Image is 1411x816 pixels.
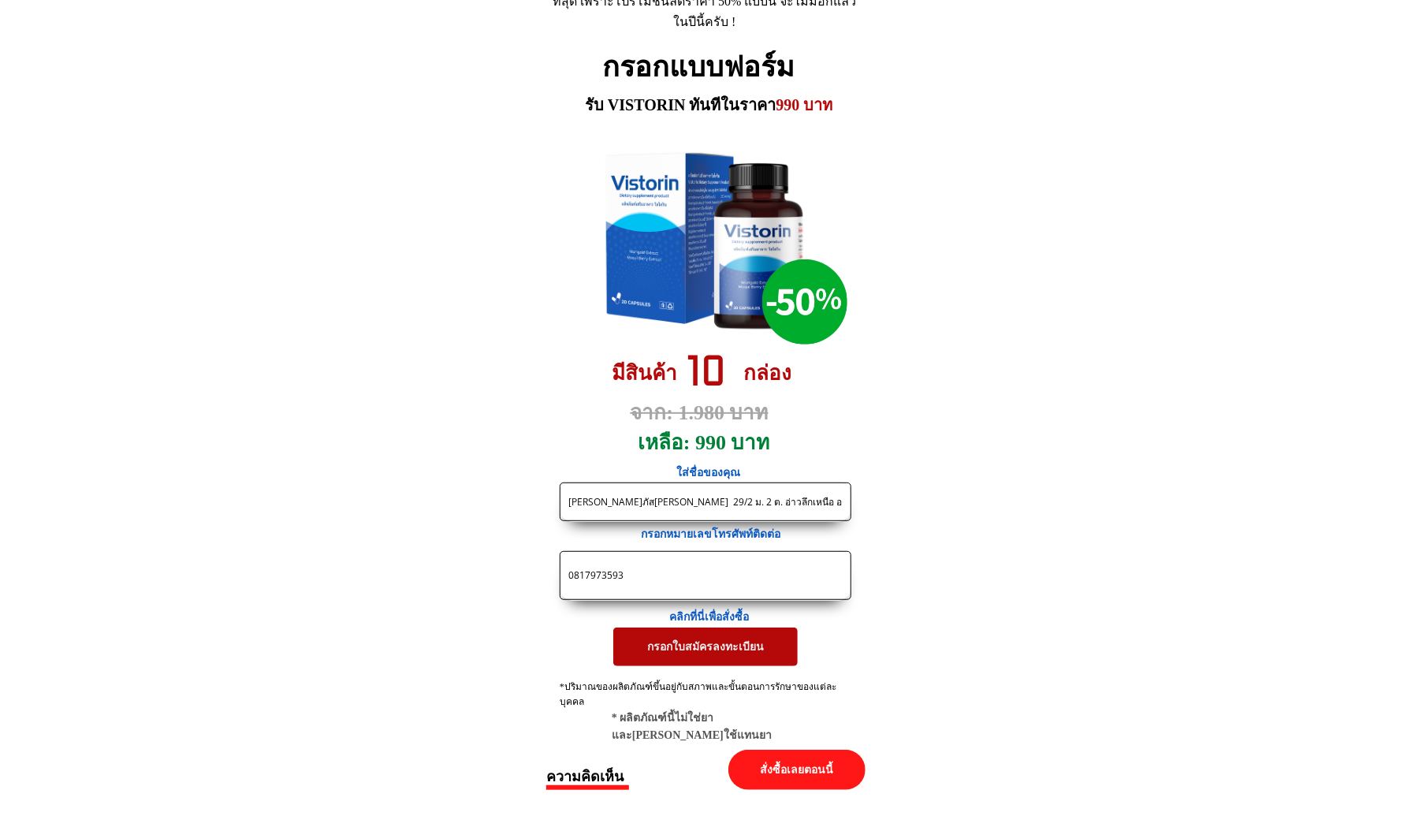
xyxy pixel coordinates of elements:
span: 990 บาท [776,96,833,114]
span: ใส่ชื่อของคุณ [677,467,741,479]
h2: กรอกแบบฟอร์ม [603,45,809,91]
input: เบอร์โทรศัพท์ [564,552,847,599]
h3: มีสินค้า กล่อง [612,357,810,390]
div: * ผลิตภัณฑ์นี้ไม่ใช่ยาและ[PERSON_NAME]ใช้แทนยา [612,710,823,745]
h3: จาก: 1.980 บาท [631,397,802,430]
h3: เหลือ: 990 บาท [638,427,780,460]
div: *ปริมาณของผลิตภัณฑ์ขึ้นอยู่กับสภาพและขั้นตอนการรักษาของแต่ละบุคคล [560,680,852,725]
input: ชื่อ-นามสกุล [564,483,847,520]
h3: ความคิดเห็น [546,765,704,788]
h3: คลิกที่นี่เพื่อสั่งซื้อ [670,609,763,626]
p: กรอกใบสมัครลงทะเบียน [613,628,798,665]
h3: รับ VISTORIN ทันทีในราคา [585,92,838,117]
p: สั่งซื้อเลยตอนนี้ [728,750,866,790]
h3: กรอกหมายเลขโทรศัพท์ติดต่อ [641,526,798,543]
